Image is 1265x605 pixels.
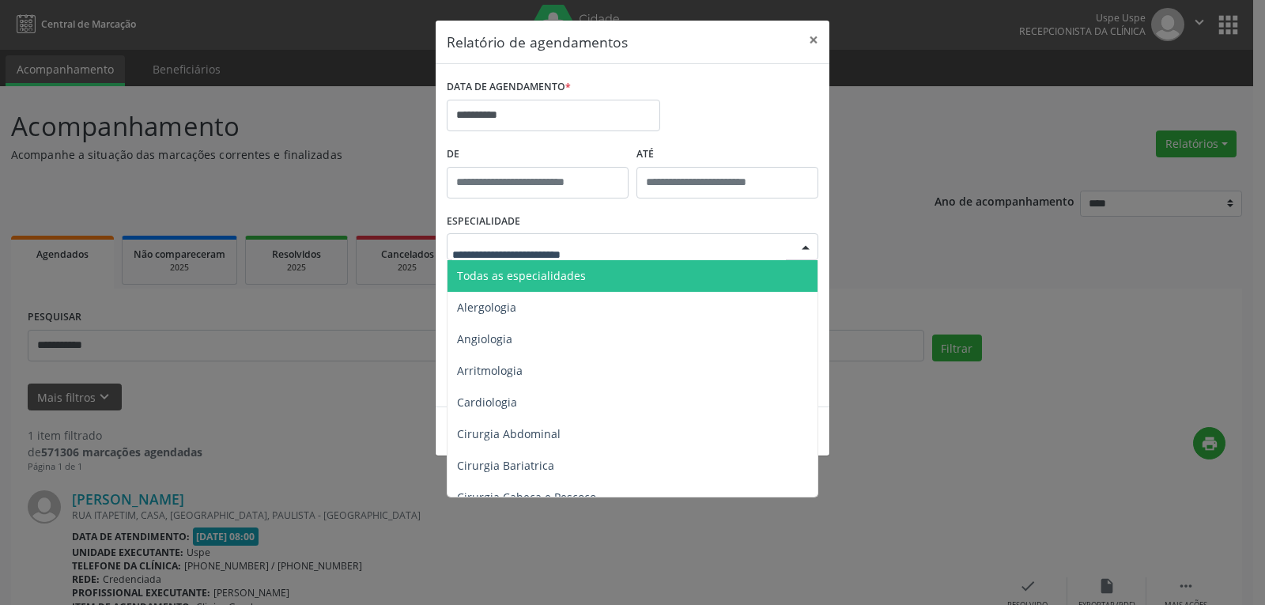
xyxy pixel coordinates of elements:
[447,210,520,234] label: ESPECIALIDADE
[457,300,516,315] span: Alergologia
[447,32,628,52] h5: Relatório de agendamentos
[457,268,586,283] span: Todas as especialidades
[798,21,829,59] button: Close
[457,395,517,410] span: Cardiologia
[457,331,512,346] span: Angiologia
[457,458,554,473] span: Cirurgia Bariatrica
[447,142,629,167] label: De
[457,363,523,378] span: Arritmologia
[457,490,596,505] span: Cirurgia Cabeça e Pescoço
[457,426,561,441] span: Cirurgia Abdominal
[447,75,571,100] label: DATA DE AGENDAMENTO
[636,142,818,167] label: ATÉ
